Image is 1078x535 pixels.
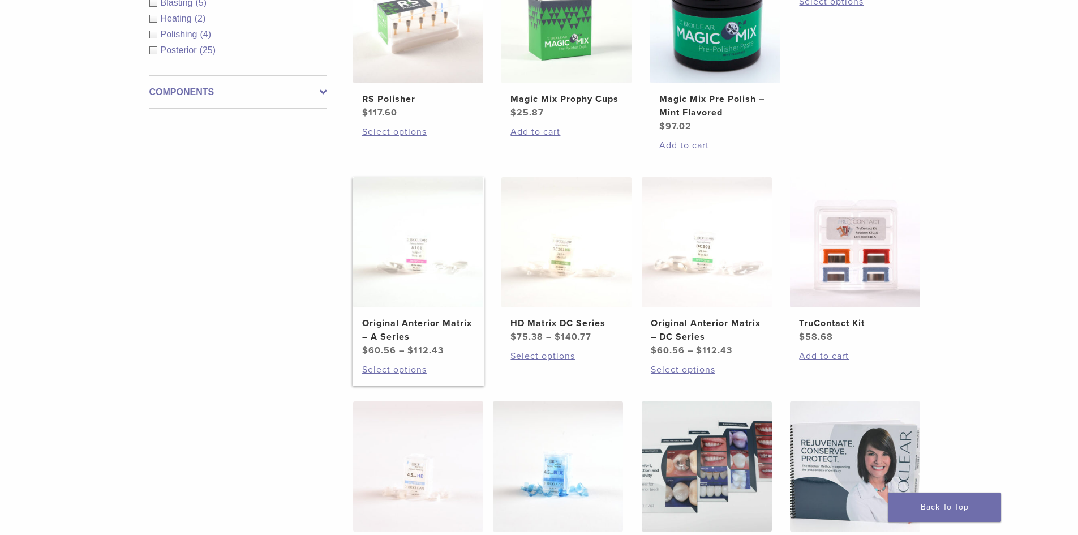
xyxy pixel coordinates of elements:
[362,125,474,139] a: Select options for “RS Polisher”
[493,401,623,532] img: Biofit Blue Series
[510,331,543,343] bdi: 75.38
[799,316,911,330] h2: TruContact Kit
[789,177,921,344] a: TruContact KitTruContact Kit $58.68
[362,107,397,118] bdi: 117.60
[696,345,702,356] span: $
[510,107,544,118] bdi: 25.87
[555,331,561,343] span: $
[555,331,591,343] bdi: 140.77
[161,45,200,55] span: Posterior
[161,14,195,23] span: Heating
[407,345,444,356] bdi: 112.43
[659,92,771,119] h2: Magic Mix Pre Polish – Mint Flavored
[888,493,1001,522] a: Back To Top
[651,316,763,344] h2: Original Anterior Matrix – DC Series
[501,177,633,344] a: HD Matrix DC SeriesHD Matrix DC Series
[501,177,632,307] img: HD Matrix DC Series
[510,125,622,139] a: Add to cart: “Magic Mix Prophy Cups”
[353,177,484,357] a: Original Anterior Matrix - A SeriesOriginal Anterior Matrix – A Series
[659,139,771,152] a: Add to cart: “Magic Mix Pre Polish - Mint Flavored”
[510,107,517,118] span: $
[362,107,368,118] span: $
[659,121,692,132] bdi: 97.02
[362,363,474,376] a: Select options for “Original Anterior Matrix - A Series”
[688,345,693,356] span: –
[790,177,920,307] img: TruContact Kit
[651,363,763,376] a: Select options for “Original Anterior Matrix - DC Series”
[651,345,657,356] span: $
[200,45,216,55] span: (25)
[353,177,483,307] img: Original Anterior Matrix - A Series
[696,345,732,356] bdi: 112.43
[641,177,773,357] a: Original Anterior Matrix - DC SeriesOriginal Anterior Matrix – DC Series
[546,331,552,343] span: –
[510,349,622,363] a: Select options for “HD Matrix DC Series”
[642,177,772,307] img: Original Anterior Matrix - DC Series
[362,316,474,344] h2: Original Anterior Matrix – A Series
[200,29,211,39] span: (4)
[510,316,622,330] h2: HD Matrix DC Series
[799,331,833,343] bdi: 58.68
[195,14,206,23] span: (2)
[161,29,200,39] span: Polishing
[399,345,405,356] span: –
[362,345,396,356] bdi: 60.56
[790,401,920,532] img: Chairside Patient Book
[510,92,622,106] h2: Magic Mix Prophy Cups
[510,331,517,343] span: $
[362,345,368,356] span: $
[651,345,685,356] bdi: 60.56
[799,331,805,343] span: $
[362,92,474,106] h2: RS Polisher
[149,85,327,99] label: Components
[407,345,414,356] span: $
[799,349,911,363] a: Add to cart: “TruContact Kit”
[642,401,772,532] img: Patient Brochures
[353,401,483,532] img: Biofit HD Series
[659,121,665,132] span: $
